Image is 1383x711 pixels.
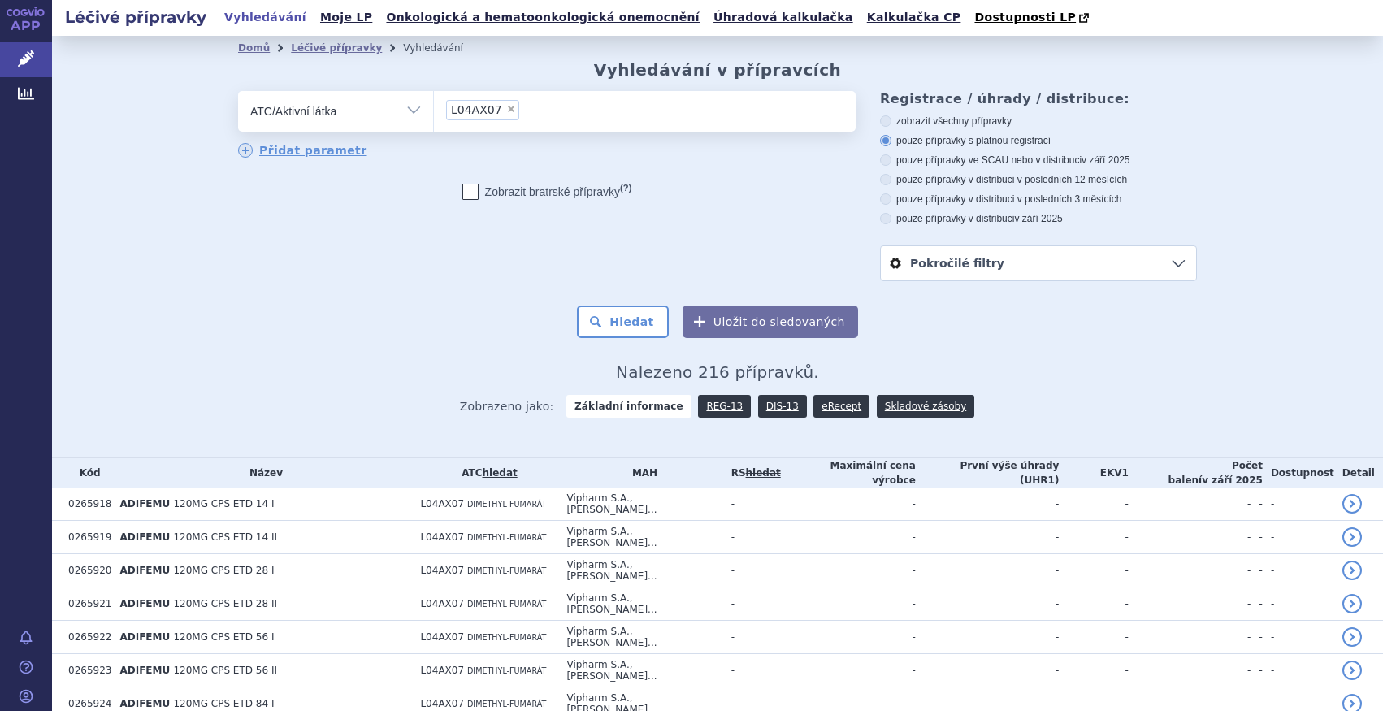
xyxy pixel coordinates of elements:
label: pouze přípravky v distribuci v posledních 3 měsících [880,193,1197,206]
td: 0265920 [60,554,111,587]
td: - [723,554,781,587]
td: - [723,621,781,654]
h3: Registrace / úhrady / distribuce: [880,91,1197,106]
label: zobrazit všechny přípravky [880,115,1197,128]
td: Vipharm S.A., [PERSON_NAME]... [558,554,722,587]
a: detail [1342,561,1362,580]
td: - [781,488,916,521]
span: Dostupnosti LP [974,11,1076,24]
td: - [1251,654,1263,687]
a: REG-13 [698,395,751,418]
span: ADIFEMU [119,598,170,609]
span: DIMETHYL-FUMARÁT [467,633,546,642]
th: Dostupnost [1263,458,1334,488]
span: DIMETHYL-FUMARÁT [467,533,546,542]
td: Vipharm S.A., [PERSON_NAME]... [558,488,722,521]
a: Úhradová kalkulačka [709,7,858,28]
td: - [1263,554,1334,587]
th: Detail [1334,458,1383,488]
td: - [916,488,1060,521]
th: Maximální cena výrobce [781,458,916,488]
span: ADIFEMU [119,498,170,509]
a: Moje LP [315,7,377,28]
td: - [1129,621,1251,654]
a: Pokročilé filtry [881,246,1196,280]
a: detail [1342,494,1362,514]
span: DIMETHYL-FUMARÁT [467,700,546,709]
th: Kód [60,458,111,488]
td: - [1059,554,1129,587]
span: 120MG CPS ETD 28 I [173,565,274,576]
th: EKV1 [1059,458,1129,488]
label: pouze přípravky s platnou registrací [880,134,1197,147]
a: DIS-13 [758,395,807,418]
td: - [1059,621,1129,654]
strong: Základní informace [566,395,691,418]
input: L04AX07 [524,99,533,119]
td: - [781,521,916,554]
span: 120MG CPS ETD 56 I [173,631,274,643]
button: Hledat [577,306,669,338]
td: - [1263,654,1334,687]
span: v září 2025 [1082,154,1129,166]
td: - [1129,521,1251,554]
span: ADIFEMU [119,531,170,543]
a: eRecept [813,395,869,418]
td: - [781,621,916,654]
a: Přidat parametr [238,143,367,158]
th: První výše úhrady (UHR1) [916,458,1060,488]
span: L04AX07 [420,665,464,676]
a: detail [1342,661,1362,680]
span: DIMETHYL-FUMARÁT [467,500,546,509]
span: Zobrazeno jako: [460,395,554,418]
span: L04AX07 [420,531,464,543]
button: Uložit do sledovaných [683,306,858,338]
a: detail [1342,527,1362,547]
th: Počet balení [1129,458,1263,488]
td: - [1059,488,1129,521]
td: Vipharm S.A., [PERSON_NAME]... [558,521,722,554]
td: - [916,654,1060,687]
td: - [781,654,916,687]
td: - [1251,587,1263,621]
td: - [916,587,1060,621]
td: - [723,521,781,554]
td: - [1263,621,1334,654]
li: Vyhledávání [403,36,484,60]
a: Vyhledávání [219,7,311,28]
span: L04AX07 [420,631,464,643]
td: - [1129,488,1251,521]
td: 0265923 [60,654,111,687]
span: 120MG CPS ETD 14 I [173,498,274,509]
span: L04AX07 [420,598,464,609]
label: pouze přípravky ve SCAU nebo v distribuci [880,154,1197,167]
span: 120MG CPS ETD 14 II [173,531,277,543]
span: L04AX07 [451,104,502,115]
td: Vipharm S.A., [PERSON_NAME]... [558,621,722,654]
td: - [1263,521,1334,554]
label: Zobrazit bratrské přípravky [462,184,632,200]
span: DIMETHYL-FUMARÁT [467,566,546,575]
a: Dostupnosti LP [969,7,1097,29]
abbr: (?) [620,183,631,193]
a: detail [1342,594,1362,613]
h2: Vyhledávání v přípravcích [594,60,842,80]
span: 120MG CPS ETD 28 II [173,598,277,609]
span: DIMETHYL-FUMARÁT [467,666,546,675]
span: Nalezeno 216 přípravků. [616,362,819,382]
th: MAH [558,458,722,488]
span: v září 2025 [1014,213,1062,224]
th: RS [723,458,781,488]
a: Onkologická a hematoonkologická onemocnění [381,7,705,28]
td: - [781,587,916,621]
span: × [506,104,516,114]
td: Vipharm S.A., [PERSON_NAME]... [558,587,722,621]
td: 0265922 [60,621,111,654]
td: - [1129,554,1251,587]
td: - [723,654,781,687]
td: - [1263,488,1334,521]
td: Vipharm S.A., [PERSON_NAME]... [558,654,722,687]
span: ADIFEMU [119,665,170,676]
td: 0265919 [60,521,111,554]
td: - [916,621,1060,654]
